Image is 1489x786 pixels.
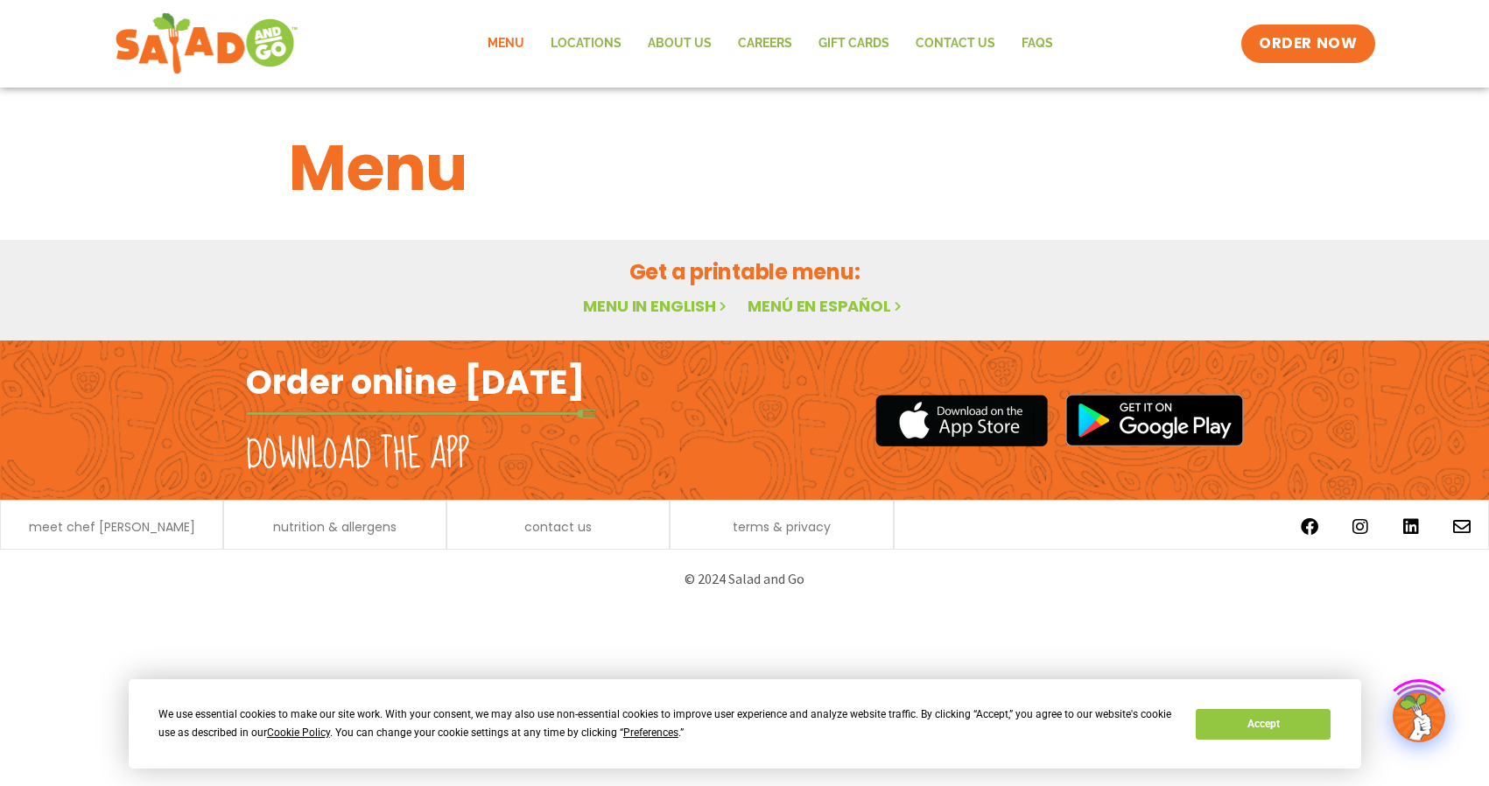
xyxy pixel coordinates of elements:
[115,9,299,79] img: new-SAG-logo-768×292
[474,24,537,64] a: Menu
[733,521,831,533] a: terms & privacy
[1259,33,1357,54] span: ORDER NOW
[289,256,1201,287] h2: Get a printable menu:
[289,121,1201,215] h1: Menu
[875,392,1048,449] img: appstore
[267,726,330,739] span: Cookie Policy
[805,24,903,64] a: GIFT CARDS
[158,705,1175,742] div: We use essential cookies to make our site work. With your consent, we may also use non-essential ...
[537,24,635,64] a: Locations
[246,431,469,480] h2: Download the app
[273,521,397,533] a: nutrition & allergens
[748,295,905,317] a: Menú en español
[1008,24,1066,64] a: FAQs
[1196,709,1331,740] button: Accept
[246,361,585,404] h2: Order online [DATE]
[29,521,195,533] a: meet chef [PERSON_NAME]
[635,24,725,64] a: About Us
[129,679,1361,768] div: Cookie Consent Prompt
[1065,394,1244,446] img: google_play
[583,295,730,317] a: Menu in English
[524,521,592,533] a: contact us
[903,24,1008,64] a: Contact Us
[255,567,1235,591] p: © 2024 Salad and Go
[474,24,1066,64] nav: Menu
[623,726,678,739] span: Preferences
[1241,25,1374,63] a: ORDER NOW
[246,409,596,418] img: fork
[725,24,805,64] a: Careers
